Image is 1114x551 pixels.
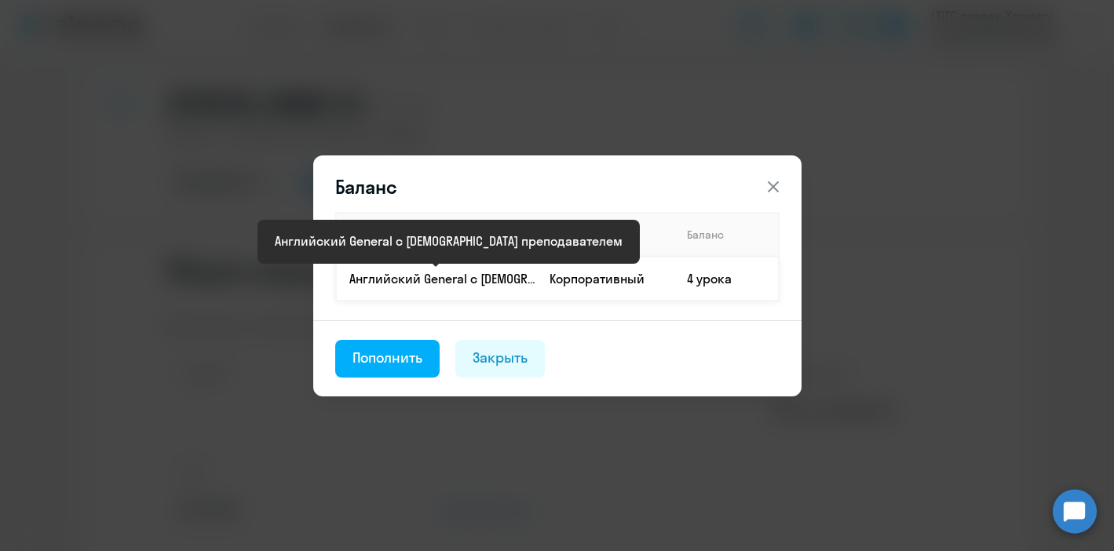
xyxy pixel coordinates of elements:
header: Баланс [313,174,802,199]
div: Закрыть [473,348,528,368]
div: Английский General с [DEMOGRAPHIC_DATA] преподавателем [275,232,623,250]
td: Корпоративный [537,257,674,301]
th: Продукт [336,213,537,257]
button: Пополнить [335,340,440,378]
th: Баланс [674,213,779,257]
button: Закрыть [455,340,545,378]
td: 4 урока [674,257,779,301]
th: Способ оплаты [537,213,674,257]
p: Английский General с [DEMOGRAPHIC_DATA] преподавателем [349,270,536,287]
div: Пополнить [352,348,423,368]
